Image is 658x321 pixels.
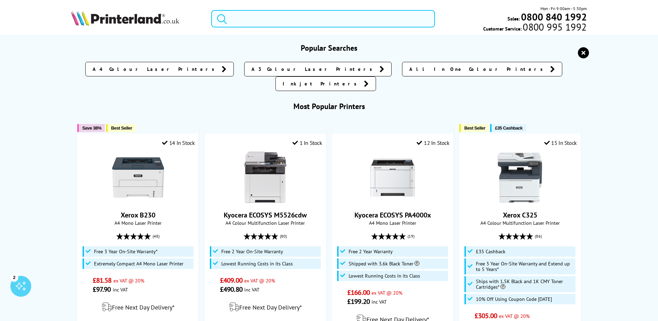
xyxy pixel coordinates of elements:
span: A4 Mono Laser Printer [336,220,449,226]
input: Search product or brand [211,10,435,27]
img: Xerox C325 [494,151,546,204]
a: Xerox C325 [503,211,537,220]
span: A4 Colour Laser Printers [93,66,218,73]
a: All In One Colour Printers [402,62,562,76]
div: 2 [10,273,18,281]
span: Free 3 Year On-Site Warranty and Extend up to 5 Years* [476,261,574,272]
a: Kyocera ECOSYS PA4000x [354,211,431,220]
div: modal_delivery [81,297,195,317]
div: 12 In Stock [417,139,449,146]
img: Printerland Logo [71,10,179,26]
span: £81.58 [93,276,112,285]
span: Sales: [507,15,520,22]
a: Kyocera ECOSYS M5526cdw [239,198,291,205]
a: 0800 840 1992 [520,14,587,20]
a: Inkjet Printers [275,76,376,91]
span: ex VAT @ 20% [244,277,275,284]
span: A4 Mono Laser Printer [81,220,195,226]
span: Lowest Running Costs in its Class [349,273,420,279]
h3: Most Popular Printers [71,101,587,111]
span: Free 2 Year On-Site Warranty [221,249,283,254]
div: 15 In Stock [544,139,577,146]
span: ex VAT @ 20% [371,289,402,296]
span: (86) [535,230,542,243]
span: ex VAT @ 20% [113,277,144,284]
span: Extremely Compact A4 Mono Laser Printer [94,261,183,266]
span: Best Seller [111,125,132,131]
span: (19) [408,230,415,243]
span: Mon - Fri 9:00am - 5:30pm [540,5,587,12]
a: A3 Colour Laser Printers [244,62,392,76]
div: 1 In Stock [292,139,322,146]
a: Xerox B230 [112,198,164,205]
span: ex VAT @ 20% [499,313,530,319]
button: Best Seller [459,124,489,132]
span: A4 Colour Multifunction Laser Printer [208,220,322,226]
span: £35 Cashback [476,249,505,254]
span: 0800 995 1992 [522,24,587,30]
span: Lowest Running Costs in its Class [221,261,293,266]
a: Xerox C325 [494,198,546,205]
span: £166.00 [347,288,370,297]
span: £199.20 [347,297,370,306]
img: Kyocera ECOSYS PA4000x [367,151,419,204]
a: Printerland Logo [71,10,203,27]
button: £35 Cashback [490,124,526,132]
span: £35 Cashback [495,125,522,131]
span: Ships with 1.5K Black and 1K CMY Toner Cartridges* [476,279,574,290]
img: Xerox B230 [112,151,164,204]
h3: Popular Searches [71,43,587,53]
span: £409.00 [220,276,242,285]
span: Inkjet Printers [283,80,360,87]
span: Shipped with 3.6k Black Toner [349,261,419,266]
span: inc VAT [371,298,387,305]
span: A4 Colour Multifunction Laser Printer [463,220,576,226]
a: A4 Colour Laser Printers [85,62,234,76]
span: A3 Colour Laser Printers [251,66,376,73]
span: inc VAT [244,286,259,293]
span: (80) [280,230,287,243]
span: £305.00 [475,311,497,320]
span: £490.80 [220,285,242,294]
span: £97.90 [93,285,111,294]
span: (48) [153,230,160,243]
span: 10% Off Using Coupon Code [DATE] [476,296,552,302]
div: modal_delivery [208,297,322,317]
button: Save 38% [77,124,105,132]
span: Save 38% [82,125,101,131]
button: Best Seller [106,124,136,132]
a: Kyocera ECOSYS PA4000x [367,198,419,205]
a: Xerox B230 [121,211,155,220]
span: Free 3 Year On-Site Warranty* [94,249,157,254]
span: inc VAT [113,286,128,293]
b: 0800 840 1992 [521,10,587,23]
span: Free 2 Year Warranty [349,249,393,254]
div: 14 In Stock [162,139,195,146]
span: Best Seller [464,125,485,131]
span: Customer Service: [483,24,587,32]
a: Kyocera ECOSYS M5526cdw [224,211,307,220]
img: Kyocera ECOSYS M5526cdw [239,151,291,204]
span: All In One Colour Printers [409,66,547,73]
